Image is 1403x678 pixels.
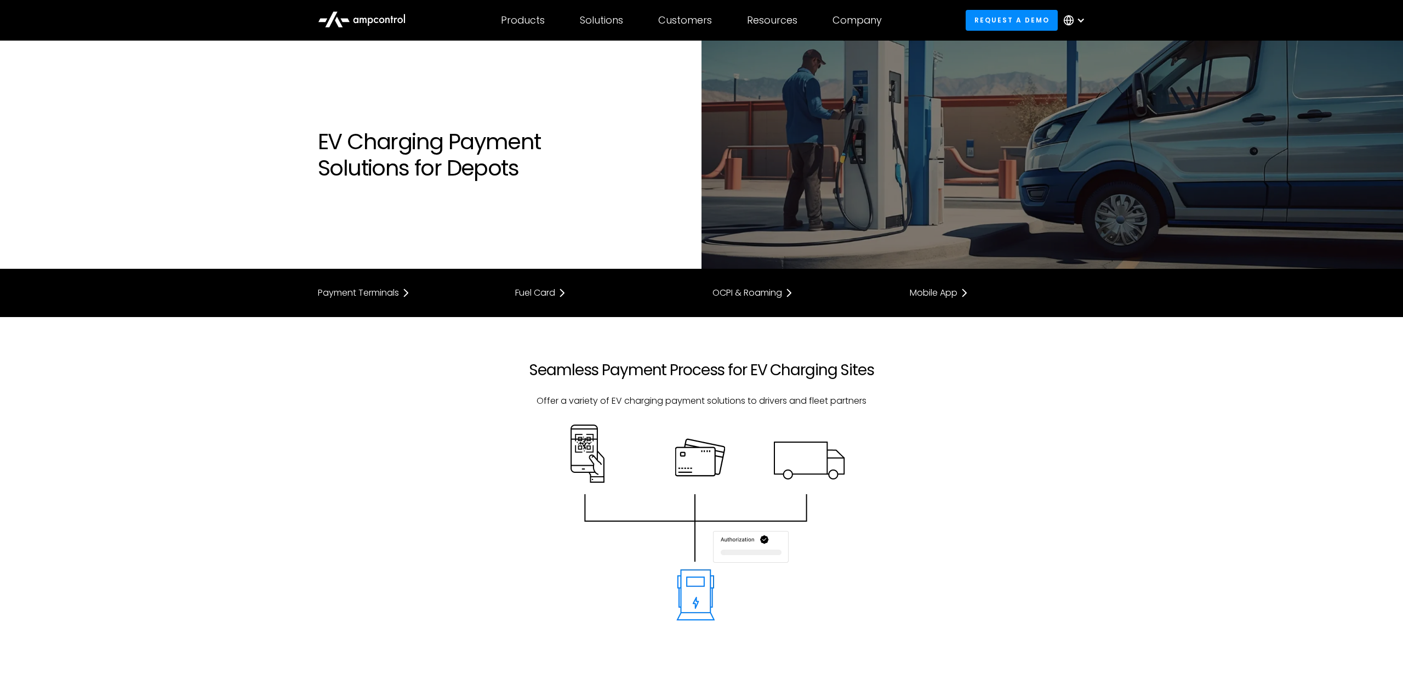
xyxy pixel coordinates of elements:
[558,425,845,620] img: EV Charging Payment Options for Fleets - Ampcontrol
[580,14,623,26] div: Solutions
[832,14,882,26] div: Company
[910,289,957,297] div: Mobile App
[658,14,712,26] div: Customers
[318,289,399,297] div: Payment Terminals
[910,286,1085,300] a: Mobile App
[515,395,888,407] p: Offer a variety of EV charging payment solutions to drivers and fleet partners
[712,289,782,297] div: OCPI & Roaming
[318,286,493,300] a: Payment Terminals
[515,361,888,380] h2: Seamless Payment Process for EV Charging Sites
[318,128,691,181] h1: EV Charging Payment Solutions for Depots
[501,14,545,26] div: Products
[712,286,888,300] a: OCPI & Roaming
[966,10,1058,30] a: Request a demo
[515,286,691,300] a: Fuel Card
[747,14,797,26] div: Resources
[515,289,555,297] div: Fuel Card
[701,41,1403,269] img: Software for EV Charging Payment Management for Fleet Fleets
